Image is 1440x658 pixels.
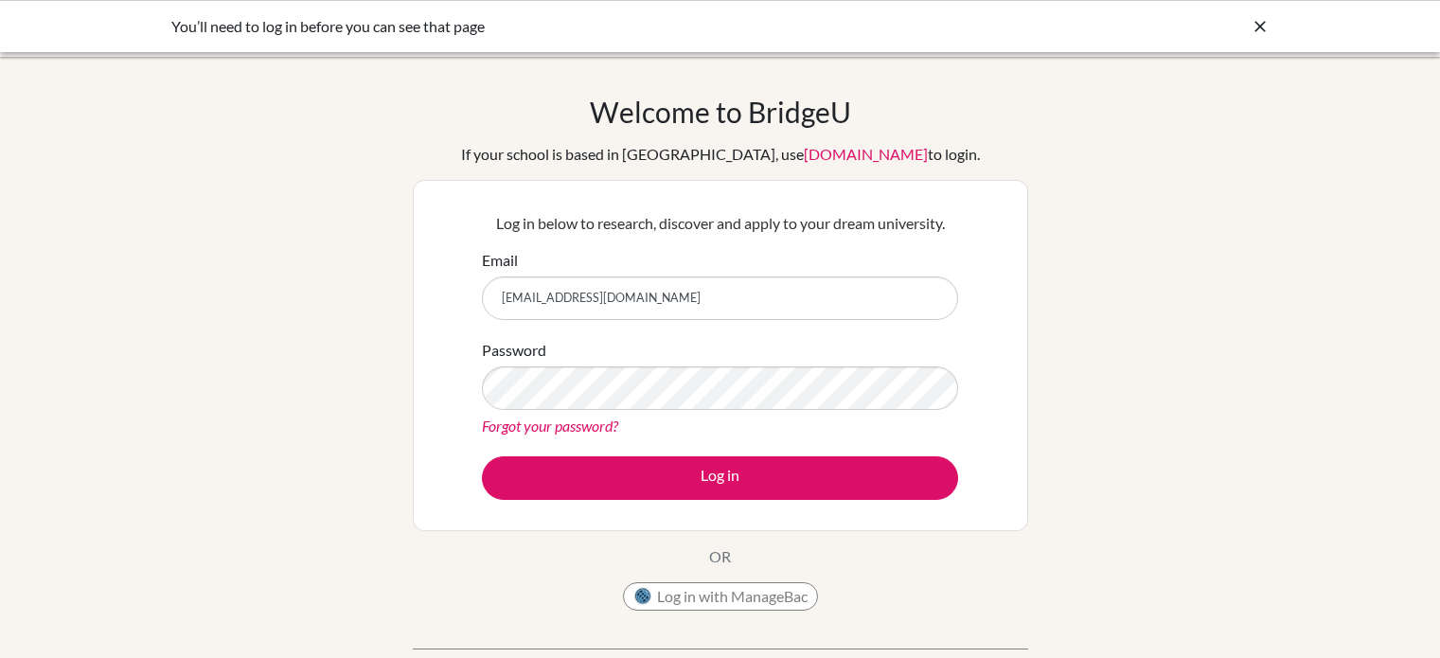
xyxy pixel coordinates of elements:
[482,456,958,500] button: Log in
[482,212,958,235] p: Log in below to research, discover and apply to your dream university.
[804,145,928,163] a: [DOMAIN_NAME]
[461,143,980,166] div: If your school is based in [GEOGRAPHIC_DATA], use to login.
[482,417,618,435] a: Forgot your password?
[709,545,731,568] p: OR
[482,249,518,272] label: Email
[623,582,818,611] button: Log in with ManageBac
[590,95,851,129] h1: Welcome to BridgeU
[482,339,546,362] label: Password
[171,15,986,38] div: You’ll need to log in before you can see that page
